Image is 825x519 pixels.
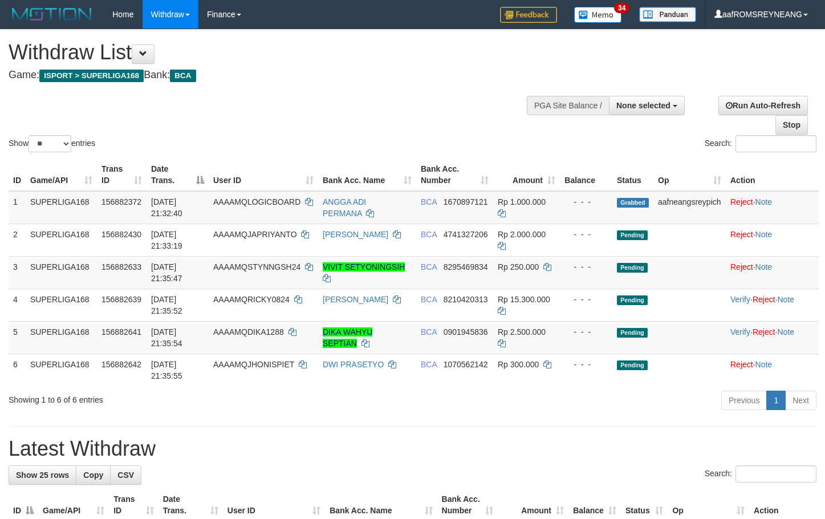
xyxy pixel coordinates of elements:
[730,197,753,206] a: Reject
[617,328,648,338] span: Pending
[527,96,609,115] div: PGA Site Balance /
[753,327,775,336] a: Reject
[209,159,318,191] th: User ID: activate to sort column ascending
[777,327,794,336] a: Note
[39,70,144,82] span: ISPORT > SUPERLIGA168
[574,7,622,23] img: Button%20Memo.svg
[564,294,608,305] div: - - -
[151,197,182,218] span: [DATE] 21:32:40
[726,191,819,224] td: ·
[151,327,182,348] span: [DATE] 21:35:54
[9,321,26,354] td: 5
[730,327,750,336] a: Verify
[498,230,546,239] span: Rp 2.000.000
[110,465,141,485] a: CSV
[76,465,111,485] a: Copy
[785,391,816,410] a: Next
[444,360,488,369] span: Copy 1070562142 to clipboard
[421,360,437,369] span: BCA
[617,360,648,370] span: Pending
[735,465,816,482] input: Search:
[730,230,753,239] a: Reject
[101,360,141,369] span: 156882642
[170,70,196,82] span: BCA
[29,135,71,152] select: Showentries
[421,327,437,336] span: BCA
[560,159,612,191] th: Balance
[617,230,648,240] span: Pending
[444,295,488,304] span: Copy 8210420313 to clipboard
[755,360,773,369] a: Note
[26,321,97,354] td: SUPERLIGA168
[564,229,608,240] div: - - -
[726,224,819,256] td: ·
[26,191,97,224] td: SUPERLIGA168
[117,471,134,480] span: CSV
[416,159,493,191] th: Bank Acc. Number: activate to sort column ascending
[498,295,550,304] span: Rp 15.300.000
[500,7,557,23] img: Feedback.jpg
[151,360,182,380] span: [DATE] 21:35:55
[564,359,608,370] div: - - -
[101,230,141,239] span: 156882430
[705,135,816,152] label: Search:
[323,262,405,271] a: VIVIT SETYONINGSIH
[26,159,97,191] th: Game/API: activate to sort column ascending
[9,465,76,485] a: Show 25 rows
[9,390,335,406] div: Showing 1 to 6 of 6 entries
[213,197,300,206] span: AAAAMQLOGICBOARD
[213,295,290,304] span: AAAAMQRICKY0824
[9,224,26,256] td: 2
[151,230,182,250] span: [DATE] 21:33:19
[498,262,539,271] span: Rp 250.000
[612,159,653,191] th: Status
[97,159,147,191] th: Trans ID: activate to sort column ascending
[26,256,97,289] td: SUPERLIGA168
[617,263,648,273] span: Pending
[323,327,372,348] a: DIKA WAHYU SEPTIAN
[726,354,819,386] td: ·
[151,295,182,315] span: [DATE] 21:35:52
[151,262,182,283] span: [DATE] 21:35:47
[147,159,209,191] th: Date Trans.: activate to sort column descending
[730,360,753,369] a: Reject
[617,295,648,305] span: Pending
[9,70,539,81] h4: Game: Bank:
[614,3,629,13] span: 34
[726,289,819,321] td: · ·
[726,256,819,289] td: ·
[755,262,773,271] a: Note
[726,159,819,191] th: Action
[726,321,819,354] td: · ·
[444,327,488,336] span: Copy 0901945836 to clipboard
[718,96,808,115] a: Run Auto-Refresh
[9,289,26,321] td: 4
[755,230,773,239] a: Note
[616,101,670,110] span: None selected
[421,262,437,271] span: BCA
[9,6,95,23] img: MOTION_logo.png
[444,262,488,271] span: Copy 8295469834 to clipboard
[9,354,26,386] td: 6
[101,197,141,206] span: 156882372
[9,191,26,224] td: 1
[101,327,141,336] span: 156882641
[735,135,816,152] input: Search:
[775,115,808,135] a: Stop
[323,360,384,369] a: DWI PRASETYO
[653,159,726,191] th: Op: activate to sort column ascending
[9,41,539,64] h1: Withdraw List
[421,197,437,206] span: BCA
[421,230,437,239] span: BCA
[617,198,649,208] span: Grabbed
[26,224,97,256] td: SUPERLIGA168
[213,327,284,336] span: AAAAMQDIKA1288
[639,7,696,22] img: panduan.png
[9,159,26,191] th: ID
[609,96,685,115] button: None selected
[323,197,366,218] a: ANGGA ADI PERMANA
[730,262,753,271] a: Reject
[26,289,97,321] td: SUPERLIGA168
[444,197,488,206] span: Copy 1670897121 to clipboard
[730,295,750,304] a: Verify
